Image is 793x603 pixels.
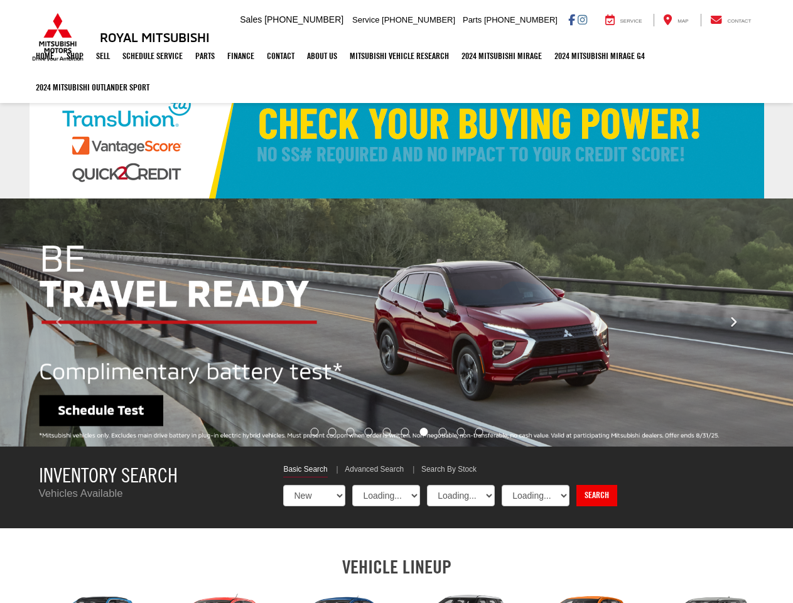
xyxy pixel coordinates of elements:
a: Mitsubishi Vehicle Research [343,40,455,72]
button: Click to view next picture. [674,224,793,421]
li: Go to slide number 10. [475,428,483,436]
img: Check Your Buying Power [30,73,764,198]
li: Go to slide number 4. [365,428,373,436]
h3: Royal Mitsubishi [100,30,210,44]
a: Schedule Service: Opens in a new tab [116,40,189,72]
a: 2024 Mitsubishi Mirage [455,40,548,72]
a: Finance [221,40,261,72]
li: Go to slide number 5. [383,428,391,436]
li: Go to slide number 7. [419,428,428,436]
a: Search [576,485,617,506]
span: Service [352,15,379,24]
a: Sell [90,40,116,72]
li: Go to slide number 3. [347,428,355,436]
h3: Inventory Search [39,464,265,486]
li: Go to slide number 9. [456,428,465,436]
a: Search By Stock [421,464,477,477]
li: Go to slide number 2. [328,428,337,436]
span: Sales [240,14,262,24]
li: Go to slide number 6. [401,428,409,436]
li: Go to slide number 8. [438,428,446,436]
a: About Us [301,40,343,72]
a: Facebook: Click to visit our Facebook page [568,14,575,24]
img: Mitsubishi [30,13,86,62]
span: [PHONE_NUMBER] [484,15,558,24]
a: Contact [701,14,761,26]
span: [PHONE_NUMBER] [382,15,455,24]
a: 2024 Mitsubishi Mirage G4 [548,40,651,72]
select: Choose Year from the dropdown [352,485,420,506]
span: Parts [463,15,482,24]
a: Basic Search [283,464,327,477]
a: 2024 Mitsubishi Outlander SPORT [30,72,156,103]
span: Service [620,18,642,24]
select: Choose Make from the dropdown [427,485,495,506]
span: Contact [727,18,751,24]
a: Service [596,14,652,26]
span: Map [677,18,688,24]
a: Home [30,40,60,72]
p: Vehicles Available [39,486,265,501]
a: Map [654,14,698,26]
select: Choose Model from the dropdown [502,485,569,506]
select: Choose Vehicle Condition from the dropdown [283,485,345,506]
a: Contact [261,40,301,72]
a: Shop [60,40,90,72]
li: Go to slide number 1. [310,428,318,436]
a: Instagram: Click to visit our Instagram page [578,14,587,24]
h2: VEHICLE LINEUP [30,557,764,577]
a: Parts: Opens in a new tab [189,40,221,72]
a: Advanced Search [345,464,404,477]
span: [PHONE_NUMBER] [264,14,343,24]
